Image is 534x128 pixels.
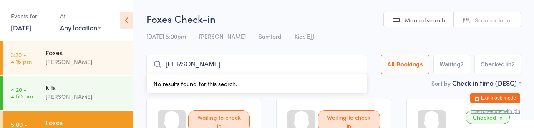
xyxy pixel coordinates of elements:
input: Search [146,55,367,74]
div: 2 [511,61,515,68]
button: Waiting2 [433,55,470,74]
button: Exit kiosk mode [470,93,520,103]
h2: Foxes Check-in [146,12,521,25]
span: [DATE] 5:00pm [146,32,186,40]
div: Check in time (DESC) [452,78,521,87]
div: No results found for this search. [146,74,367,93]
div: Kits [45,83,126,92]
div: Any location [60,23,101,32]
div: Events for [11,9,52,23]
div: At [60,9,101,23]
button: how to secure with pin [471,108,520,114]
time: 4:20 - 4:50 pm [11,86,33,99]
label: Sort by [431,79,451,87]
div: Foxes [45,48,126,57]
span: Manual search [405,16,445,24]
a: 3:30 -4:15 pmFoxes[PERSON_NAME] [3,41,133,75]
div: [PERSON_NAME] [45,57,126,66]
div: Checked in [466,110,510,124]
a: 4:20 -4:50 pmKits[PERSON_NAME] [3,76,133,110]
div: 2 [461,61,464,68]
span: Scanner input [475,16,512,24]
div: [PERSON_NAME] [45,92,126,101]
button: Checked in2 [474,55,521,74]
span: Kids BJJ [295,32,314,40]
button: All Bookings [381,55,429,74]
time: 3:30 - 4:15 pm [11,51,32,64]
span: Samford [259,32,282,40]
a: [DATE] [11,23,31,32]
div: Foxes [45,118,126,127]
span: [PERSON_NAME] [199,32,246,40]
